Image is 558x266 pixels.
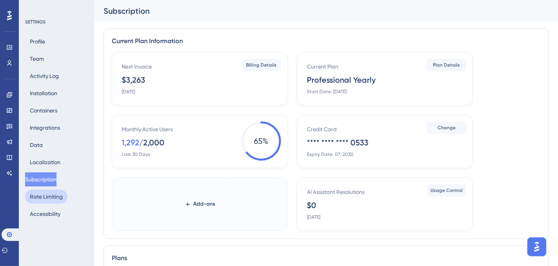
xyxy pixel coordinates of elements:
div: Professional Yearly [307,74,376,85]
span: Plan Details [433,62,460,68]
div: Last 30 Days [122,151,150,157]
span: Change [438,125,456,131]
div: $3,263 [122,74,145,85]
button: Integrations [25,121,65,135]
button: Activity Log [25,69,64,83]
button: Rate Limiting [25,190,67,204]
div: AI Assistant Resolutions [307,187,365,197]
div: Next Invoice [122,62,152,71]
button: Team [25,52,49,66]
div: [DATE] [122,89,135,95]
button: Plan Details [427,59,466,71]
div: [DATE] [307,214,320,220]
div: / 2,000 [139,137,164,148]
div: $0 [307,200,316,211]
div: 1,292 [122,137,139,148]
iframe: UserGuiding AI Assistant Launcher [525,235,549,259]
div: Plans [112,253,540,263]
button: Subscription [25,172,57,186]
button: Accessibility [25,207,65,221]
span: 65 % [242,121,281,161]
button: Data [25,138,47,152]
button: Billing Details [242,59,281,71]
div: Expiry Date: 07/2030 [307,151,354,157]
div: Current Plan Information [112,36,540,46]
span: Usage Control [430,187,463,194]
button: Usage Control [427,184,466,197]
button: Add-ons [172,197,228,211]
button: Change [427,121,466,134]
div: Start Date: [DATE] [307,89,346,95]
div: Monthly Active Users [122,125,173,134]
button: Containers [25,103,62,118]
button: Profile [25,34,50,49]
span: Add-ons [193,199,215,209]
button: Installation [25,86,62,100]
div: Subscription [104,5,529,16]
div: Credit Card [307,125,337,134]
div: Current Plan [307,62,338,71]
span: Billing Details [246,62,277,68]
button: Localization [25,155,65,169]
div: SETTINGS [25,19,89,25]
